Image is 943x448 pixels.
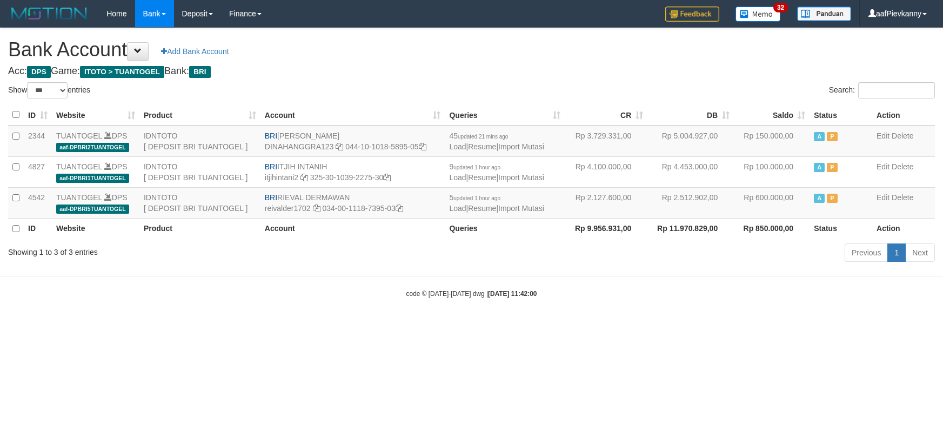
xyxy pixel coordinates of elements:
span: BRI [265,193,277,202]
div: Showing 1 to 3 of 3 entries [8,242,385,258]
span: Active [814,194,825,203]
label: Search: [829,82,935,98]
a: Copy itjihintani2 to clipboard [300,173,308,182]
span: Paused [827,194,838,203]
td: DPS [52,156,139,187]
a: Copy 325301039227530 to clipboard [383,173,391,182]
a: Edit [877,193,890,202]
th: Action [872,104,935,126]
span: aaf-DPBRI5TUANTOGEL [56,205,129,214]
td: IDNTOTO [ DEPOSIT BRI TUANTOGEL ] [139,187,260,218]
span: DPS [27,66,51,78]
th: Account: activate to sort column ascending [260,104,445,126]
td: ITJIH INTANIH 325-30-1039-2275-30 [260,156,445,187]
small: code © [DATE]-[DATE] dwg | [406,290,537,298]
a: Import Mutasi [498,142,544,151]
td: 4542 [24,187,52,218]
td: Rp 150.000,00 [734,126,810,157]
span: | | [449,131,544,151]
th: Rp 9.956.931,00 [565,218,647,239]
td: IDNTOTO [ DEPOSIT BRI TUANTOGEL ] [139,126,260,157]
span: 5 [449,193,500,202]
img: panduan.png [797,6,851,21]
a: TUANTOGEL [56,131,102,140]
a: Load [449,204,466,213]
a: Resume [468,204,496,213]
td: 4827 [24,156,52,187]
a: Load [449,173,466,182]
th: Rp 850.000,00 [734,218,810,239]
img: MOTION_logo.png [8,5,90,22]
td: Rp 3.729.331,00 [565,126,647,157]
a: Resume [468,142,496,151]
img: Button%20Memo.svg [735,6,781,22]
a: Add Bank Account [154,42,236,61]
a: Import Mutasi [498,173,544,182]
th: Rp 11.970.829,00 [647,218,734,239]
td: RIEVAL DERMAWAN 034-00-1118-7395-03 [260,187,445,218]
span: Paused [827,163,838,172]
th: Status [810,104,872,126]
a: Edit [877,131,890,140]
a: Previous [845,243,888,262]
span: updated 1 hour ago [453,195,500,201]
th: ID [24,218,52,239]
a: Copy 034001118739503 to clipboard [396,204,403,213]
span: Active [814,132,825,141]
span: aaf-DPBRI1TUANTOGEL [56,174,129,183]
span: Active [814,163,825,172]
span: | | [449,193,544,213]
a: TUANTOGEL [56,162,102,171]
span: 32 [773,3,788,12]
a: Next [905,243,935,262]
select: Showentries [27,82,68,98]
td: Rp 600.000,00 [734,187,810,218]
td: Rp 4.453.000,00 [647,156,734,187]
a: 1 [887,243,906,262]
a: Delete [892,193,913,202]
th: Product: activate to sort column ascending [139,104,260,126]
td: DPS [52,187,139,218]
td: Rp 2.127.600,00 [565,187,647,218]
th: Status [810,218,872,239]
span: Paused [827,132,838,141]
span: BRI [265,131,277,140]
a: reivalder1702 [265,204,311,213]
th: Queries [445,218,565,239]
input: Search: [858,82,935,98]
th: Action [872,218,935,239]
td: DPS [52,126,139,157]
span: BRI [189,66,210,78]
span: aaf-DPBRI2TUANTOGEL [56,143,129,152]
a: itjihintani2 [265,173,298,182]
a: Copy DINAHANGGRA123 to clipboard [336,142,343,151]
label: Show entries [8,82,90,98]
th: Account [260,218,445,239]
a: Import Mutasi [498,204,544,213]
h1: Bank Account [8,39,935,61]
th: ID: activate to sort column ascending [24,104,52,126]
th: Website: activate to sort column ascending [52,104,139,126]
th: DB: activate to sort column ascending [647,104,734,126]
td: Rp 5.004.927,00 [647,126,734,157]
strong: [DATE] 11:42:00 [488,290,537,298]
a: Copy 044101018589505 to clipboard [419,142,426,151]
td: Rp 2.512.902,00 [647,187,734,218]
a: Edit [877,162,890,171]
a: TUANTOGEL [56,193,102,202]
span: 45 [449,131,508,140]
span: | | [449,162,544,182]
a: Delete [892,131,913,140]
span: BRI [265,162,277,171]
td: Rp 100.000,00 [734,156,810,187]
span: ITOTO > TUANTOGEL [80,66,164,78]
a: Resume [468,173,496,182]
td: [PERSON_NAME] 044-10-1018-5895-05 [260,126,445,157]
td: 2344 [24,126,52,157]
th: CR: activate to sort column ascending [565,104,647,126]
span: updated 21 mins ago [458,134,508,140]
span: 9 [449,162,500,171]
th: Website [52,218,139,239]
td: Rp 4.100.000,00 [565,156,647,187]
a: Copy reivalder1702 to clipboard [313,204,320,213]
